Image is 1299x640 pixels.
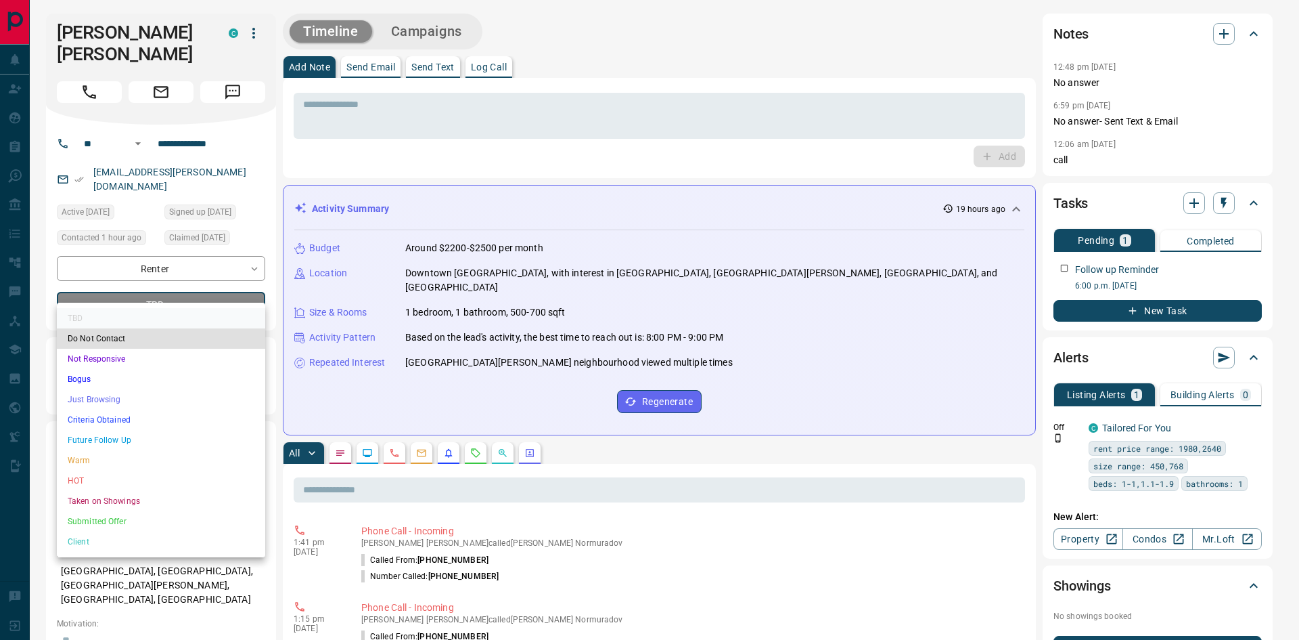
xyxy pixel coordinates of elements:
[57,389,265,410] li: Just Browsing
[57,471,265,491] li: HOT
[57,430,265,450] li: Future Follow Up
[57,491,265,511] li: Taken on Showings
[57,532,265,552] li: Client
[57,410,265,430] li: Criteria Obtained
[57,511,265,532] li: Submitted Offer
[57,450,265,471] li: Warm
[57,328,265,349] li: Do Not Contact
[57,369,265,389] li: Bogus
[57,349,265,369] li: Not Responsive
